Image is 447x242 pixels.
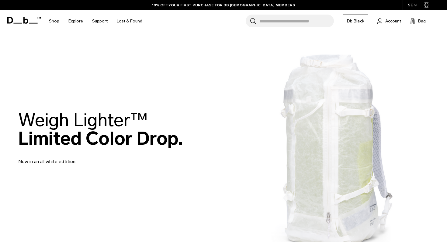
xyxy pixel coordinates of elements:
a: Shop [49,10,59,32]
p: Now in an all white edtition. [18,151,164,165]
a: Support [92,10,108,32]
a: Account [377,17,401,25]
span: Weigh Lighter™ [18,109,148,131]
span: Bag [418,18,426,24]
a: Explore [68,10,83,32]
button: Bag [410,17,426,25]
a: Lost & Found [117,10,142,32]
a: Db Black [343,15,368,27]
h2: Limited Color Drop. [18,111,183,148]
a: 10% OFF YOUR FIRST PURCHASE FOR DB [DEMOGRAPHIC_DATA] MEMBERS [152,2,295,8]
span: Account [385,18,401,24]
nav: Main Navigation [44,10,147,32]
